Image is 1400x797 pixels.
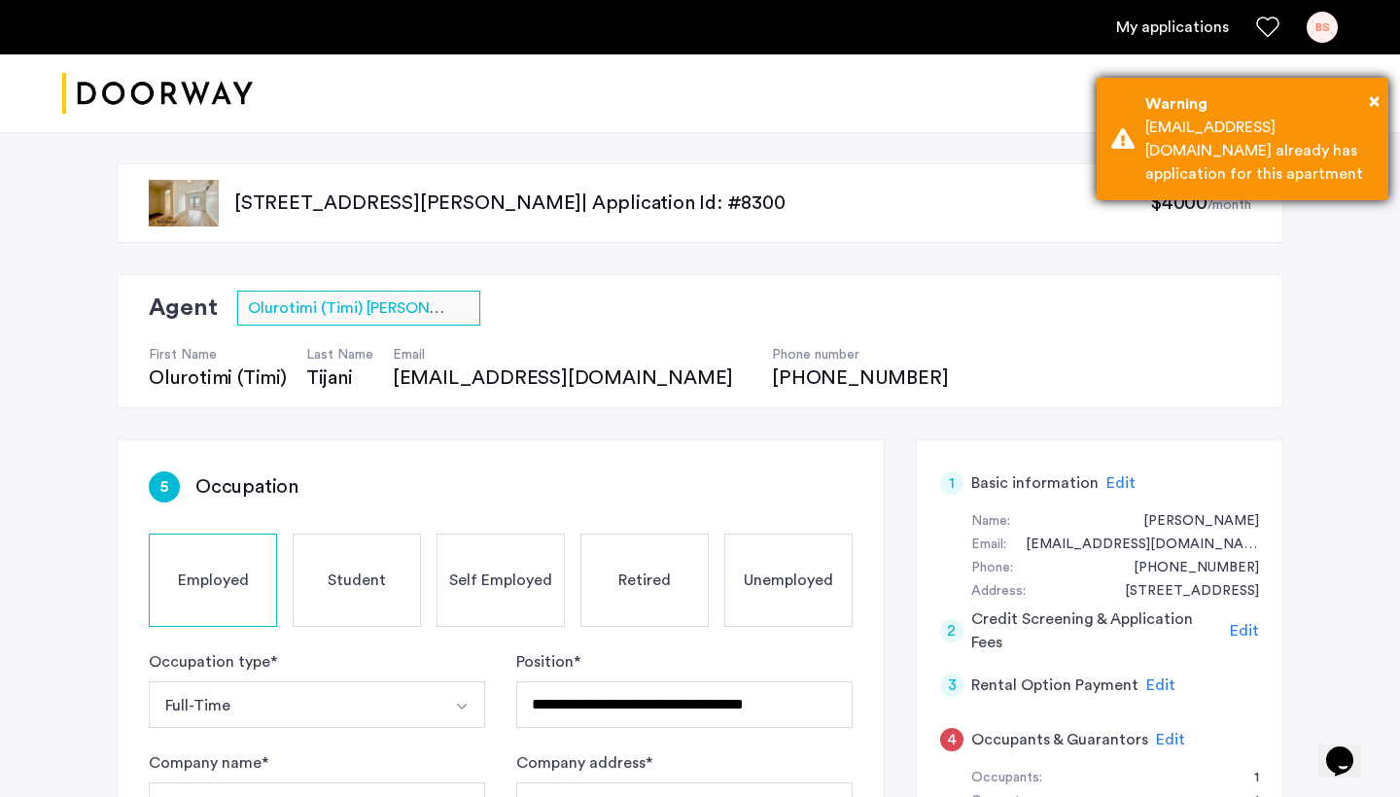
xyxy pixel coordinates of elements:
span: Employed [178,569,249,592]
label: Company address * [516,751,652,775]
div: 2300 Grain Meadow Lane [1105,580,1259,604]
div: Phone: [971,557,1013,580]
span: $4000 [1150,193,1207,213]
p: [STREET_ADDRESS][PERSON_NAME] | Application Id: #8300 [234,190,1150,217]
iframe: chat widget [1318,719,1381,778]
img: logo [62,57,253,130]
img: arrow [454,699,470,714]
label: Company name * [149,751,268,775]
a: Favorites [1256,16,1279,39]
div: 1 [1235,767,1259,790]
span: Edit [1156,732,1185,747]
button: Select option [149,681,439,728]
h4: Phone number [772,345,948,364]
span: Edit [1106,475,1136,491]
h2: Agent [149,291,218,326]
h3: Occupation [195,473,298,501]
div: 2 [940,619,963,642]
div: Email: [971,534,1006,557]
span: Retired [618,569,671,592]
h5: Credit Screening & Application Fees [971,607,1223,654]
span: Edit [1230,623,1259,639]
h4: First Name [149,345,287,364]
sub: /month [1207,198,1251,212]
div: Warning [1145,92,1374,116]
div: 1 [940,471,963,495]
span: Edit [1146,677,1175,693]
div: [PHONE_NUMBER] [772,364,948,392]
div: bsaddler3@gmail.com [1006,534,1259,557]
label: Occupation type * [149,650,277,674]
button: Select option [438,681,485,728]
button: Close [1369,87,1380,116]
h5: Basic information [971,471,1099,495]
h5: Occupants & Guarantors [971,728,1148,751]
div: +14049894914 [1114,557,1259,580]
h4: Last Name [306,345,373,364]
a: My application [1116,16,1229,39]
div: 3 [940,674,963,697]
img: apartment [149,180,219,226]
div: [EMAIL_ADDRESS][DOMAIN_NAME] already has application for this apartment [1145,116,1374,186]
span: × [1369,91,1380,111]
div: Name: [971,510,1010,534]
div: Address: [971,580,1026,604]
label: Position * [516,650,580,674]
div: BS [1307,12,1338,43]
div: [EMAIL_ADDRESS][DOMAIN_NAME] [393,364,752,392]
a: Cazamio logo [62,57,253,130]
div: 5 [149,471,180,502]
div: Olurotimi (Timi) [149,364,287,392]
div: Bryce Saddler [1124,510,1259,534]
h4: Email [393,345,752,364]
span: Unemployed [744,569,833,592]
div: Tijani [306,364,373,392]
div: 4 [940,728,963,751]
span: Student [328,569,386,592]
h5: Rental Option Payment [971,674,1138,697]
span: Self Employed [449,569,552,592]
div: Occupants: [971,767,1042,790]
